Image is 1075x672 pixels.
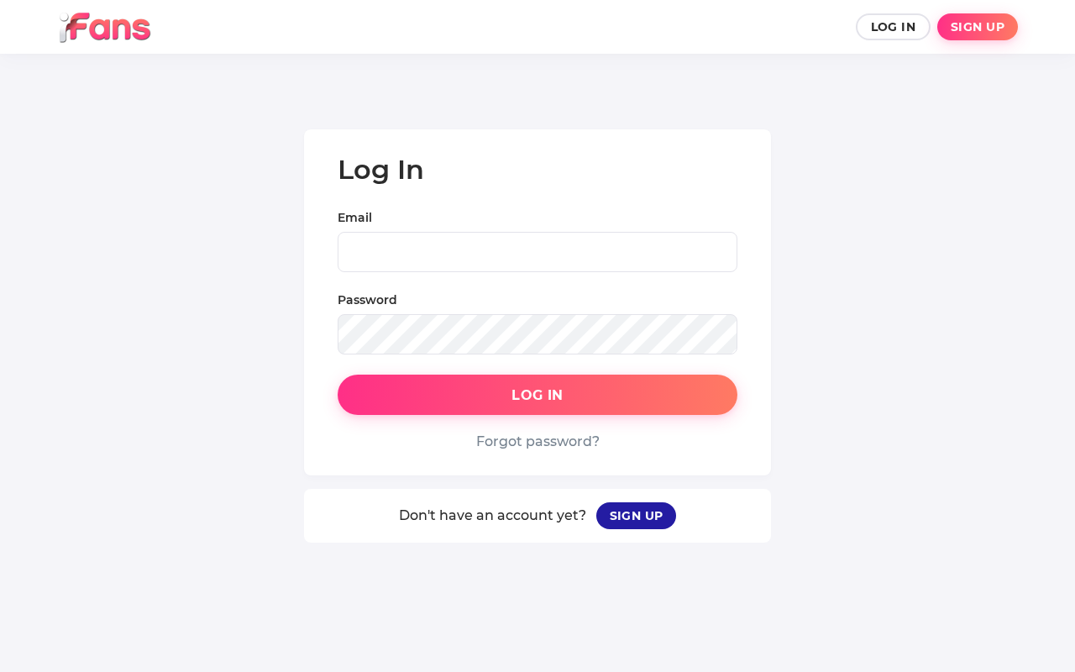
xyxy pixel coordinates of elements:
[871,19,916,34] span: Log In
[476,435,600,449] a: Forgot password?
[338,232,737,272] input: Email
[596,502,677,529] button: Sign up
[399,507,586,524] span: Don't have an account yet?
[338,375,737,415] button: Log In
[856,13,931,40] button: Log In
[937,13,1018,40] button: Sign up
[338,210,737,225] div: Email
[951,19,1004,34] span: Sign up
[338,292,737,307] div: Password
[511,387,564,403] span: Log In
[338,314,737,354] input: Password
[338,156,737,183] div: Log In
